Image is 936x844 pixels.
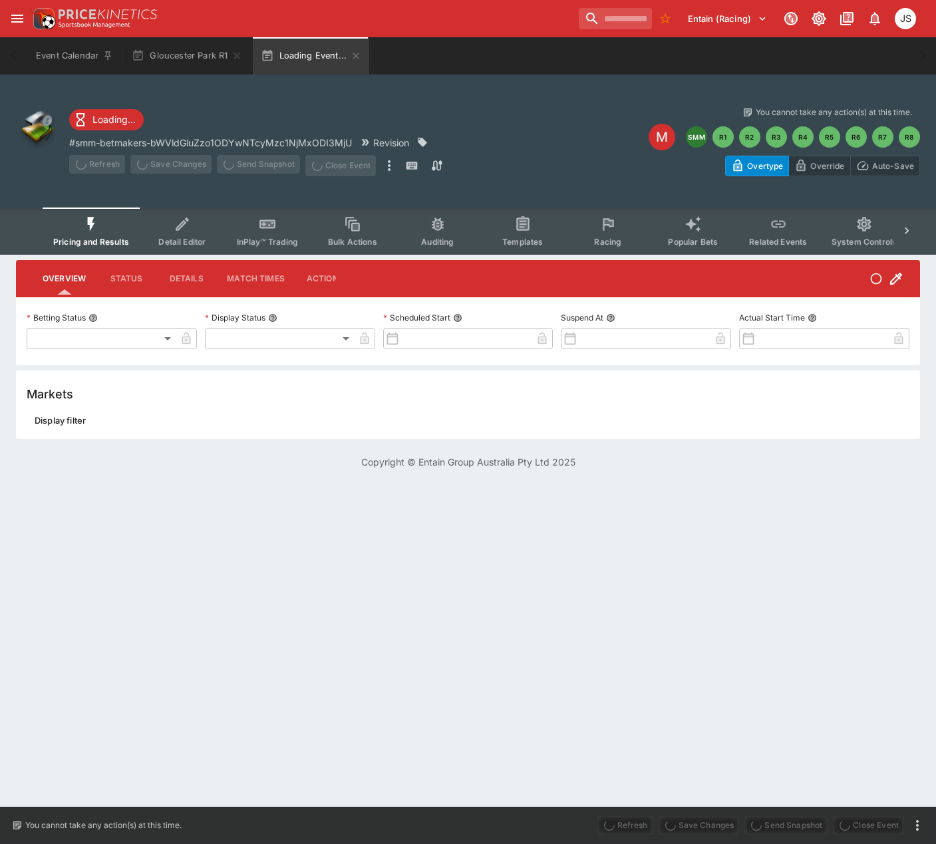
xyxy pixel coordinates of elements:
p: Loading... [92,112,136,126]
button: No Bookmarks [655,8,676,29]
span: Popular Bets [668,237,718,247]
img: Sportsbook Management [59,22,130,28]
button: more [381,155,397,176]
span: System Controls [832,237,897,247]
nav: pagination navigation [686,126,920,148]
p: Revision [373,136,409,150]
button: Gloucester Park R1 [124,37,250,74]
button: more [909,817,925,833]
button: Select Tenant [680,8,775,29]
button: R7 [872,126,893,148]
button: Loading Event... [253,37,369,74]
span: Templates [502,237,543,247]
button: open drawer [5,7,29,31]
button: Display Status [268,313,277,323]
button: R8 [899,126,920,148]
span: Auditing [421,237,454,247]
div: Event type filters [43,208,893,255]
img: PriceKinetics Logo [29,5,56,32]
button: Auto-Save [850,156,920,176]
span: Pricing and Results [53,237,129,247]
button: R4 [792,126,814,148]
span: Bulk Actions [328,237,377,247]
p: Actual Start Time [739,312,805,323]
span: Detail Editor [158,237,206,247]
button: Notifications [863,7,887,31]
button: Status [96,263,156,295]
span: Related Events [749,237,807,247]
div: John Seaton [895,8,916,29]
button: SMM [686,126,707,148]
button: R1 [712,126,734,148]
div: Start From [725,156,920,176]
button: Scheduled Start [453,313,462,323]
button: John Seaton [891,4,920,33]
p: Override [810,159,844,173]
button: Documentation [835,7,859,31]
p: You cannot take any action(s) at this time. [756,106,912,118]
h5: Markets [27,386,73,402]
button: Connected to PK [779,7,803,31]
button: Override [788,156,850,176]
p: Display Status [205,312,265,323]
span: InPlay™ Trading [237,237,298,247]
button: Event Calendar [28,37,121,74]
button: Suspend At [606,313,615,323]
button: R2 [739,126,760,148]
button: Actions [295,263,355,295]
p: Suspend At [561,312,603,323]
button: Toggle light/dark mode [807,7,831,31]
span: Racing [594,237,621,247]
img: PriceKinetics [59,9,157,19]
button: R3 [766,126,787,148]
p: Scheduled Start [383,312,450,323]
button: R5 [819,126,840,148]
p: Auto-Save [872,159,914,173]
button: Actual Start Time [808,313,817,323]
p: You cannot take any action(s) at this time. [25,819,182,831]
p: Overtype [747,159,783,173]
button: Details [156,263,216,295]
button: Overview [32,263,96,295]
img: other.png [16,106,59,149]
button: Overtype [725,156,789,176]
input: search [579,8,652,29]
button: Betting Status [88,313,98,323]
button: Match Times [216,263,295,295]
button: Display filter [27,410,94,431]
div: Edit Meeting [649,124,675,150]
button: R6 [846,126,867,148]
p: Betting Status [27,312,86,323]
p: Copy To Clipboard [69,136,352,150]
